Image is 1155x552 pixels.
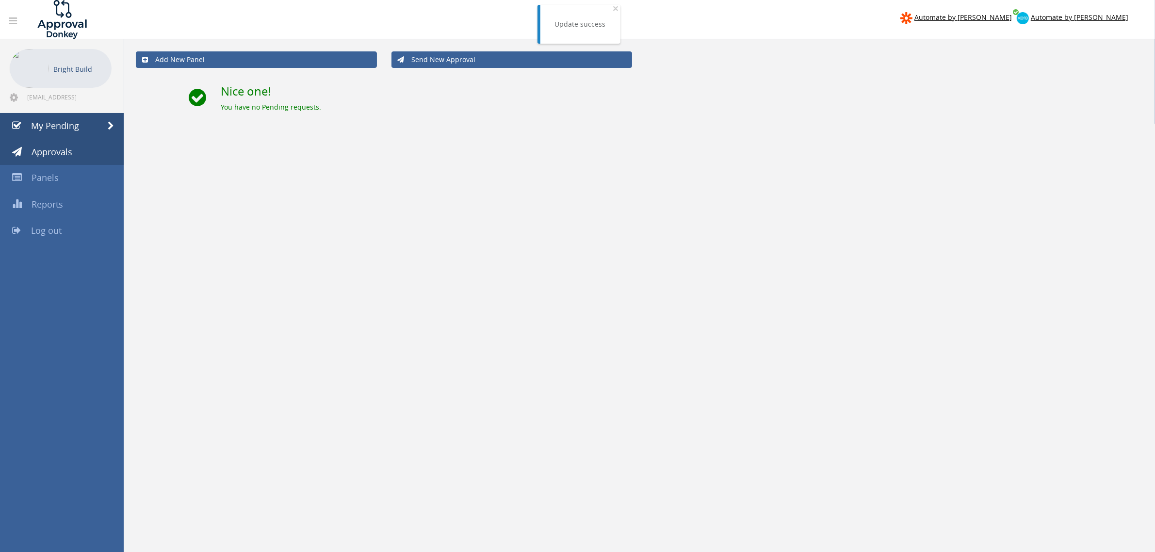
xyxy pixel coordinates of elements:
span: Automate by [PERSON_NAME] [914,13,1012,22]
span: Automate by [PERSON_NAME] [1031,13,1128,22]
img: xero-logo.png [1017,12,1029,24]
img: zapier-logomark.png [900,12,912,24]
span: Log out [31,225,62,236]
span: Panels [32,172,59,183]
span: Reports [32,198,63,210]
a: Add New Panel [136,51,377,68]
span: My Pending [31,120,79,131]
a: Send New Approval [391,51,633,68]
span: × [613,1,619,15]
p: Bright Build [53,63,107,75]
h2: Nice one! [221,85,1143,97]
div: Update success [555,19,606,29]
span: [EMAIL_ADDRESS][DOMAIN_NAME] [27,93,110,101]
span: Approvals [32,146,72,158]
div: You have no Pending requests. [221,102,1143,112]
